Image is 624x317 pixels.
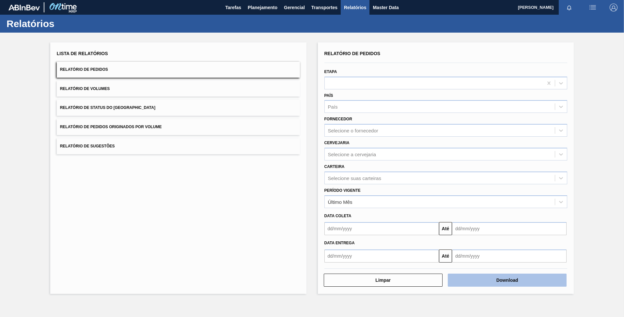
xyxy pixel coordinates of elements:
[324,274,443,287] button: Limpar
[328,128,378,133] div: Selecione o fornecedor
[60,86,110,91] span: Relatório de Volumes
[324,51,381,56] span: Relatório de Pedidos
[8,5,40,10] img: TNhmsLtSVTkK8tSr43FrP2fwEKptu5GPRR3wAAAABJRU5ErkJggg==
[328,199,352,204] div: Último Mês
[60,144,115,148] span: Relatório de Sugestões
[60,67,108,72] span: Relatório de Pedidos
[324,241,355,245] span: Data entrega
[324,249,439,263] input: dd/mm/yyyy
[284,4,305,11] span: Gerencial
[610,4,617,11] img: Logout
[324,93,333,98] label: País
[328,104,338,110] div: País
[57,62,300,78] button: Relatório de Pedidos
[324,164,345,169] label: Carteira
[311,4,337,11] span: Transportes
[328,175,381,181] div: Selecione suas carteiras
[324,188,361,193] label: Período Vigente
[439,249,452,263] button: Até
[344,4,366,11] span: Relatórios
[57,100,300,116] button: Relatório de Status do [GEOGRAPHIC_DATA]
[324,214,351,218] span: Data coleta
[452,222,567,235] input: dd/mm/yyyy
[373,4,398,11] span: Master Data
[439,222,452,235] button: Até
[57,51,108,56] span: Lista de Relatórios
[324,222,439,235] input: dd/mm/yyyy
[324,141,350,145] label: Cervejaria
[328,151,376,157] div: Selecione a cervejaria
[324,117,352,121] label: Fornecedor
[559,3,580,12] button: Notificações
[248,4,277,11] span: Planejamento
[60,125,162,129] span: Relatório de Pedidos Originados por Volume
[448,274,567,287] button: Download
[57,138,300,154] button: Relatório de Sugestões
[589,4,597,11] img: userActions
[7,20,122,27] h1: Relatórios
[57,119,300,135] button: Relatório de Pedidos Originados por Volume
[57,81,300,97] button: Relatório de Volumes
[452,249,567,263] input: dd/mm/yyyy
[324,69,337,74] label: Etapa
[60,105,155,110] span: Relatório de Status do [GEOGRAPHIC_DATA]
[225,4,241,11] span: Tarefas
